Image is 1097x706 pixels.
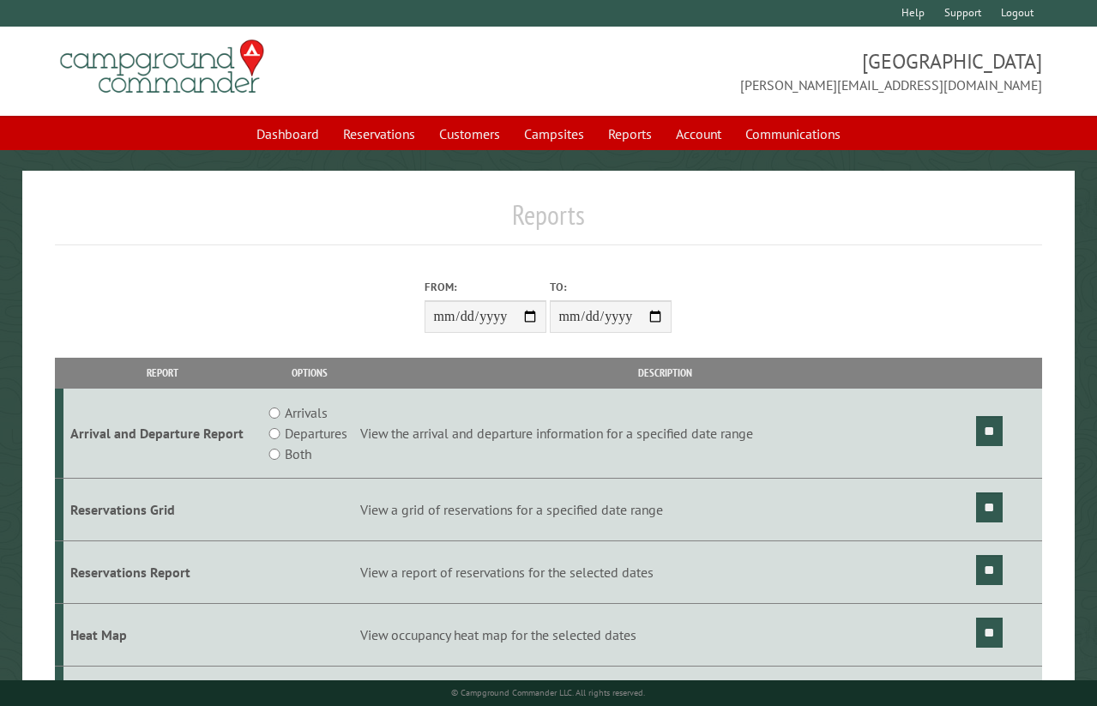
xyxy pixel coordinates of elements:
small: © Campground Commander LLC. All rights reserved. [451,687,645,698]
a: Reservations [333,118,425,150]
th: Options [262,358,358,388]
a: Customers [429,118,510,150]
a: Dashboard [246,118,329,150]
th: Report [63,358,262,388]
td: View the arrival and departure information for a specified date range [358,389,973,479]
label: To: [550,279,672,295]
img: Campground Commander [55,33,269,100]
a: Account [666,118,732,150]
label: Departures [285,423,347,444]
a: Campsites [514,118,594,150]
th: Description [358,358,973,388]
label: From: [425,279,546,295]
td: View a report of reservations for the selected dates [358,540,973,603]
span: [GEOGRAPHIC_DATA] [PERSON_NAME][EMAIL_ADDRESS][DOMAIN_NAME] [549,47,1043,95]
td: Arrival and Departure Report [63,389,262,479]
td: Reservations Grid [63,479,262,541]
h1: Reports [55,198,1042,245]
td: View occupancy heat map for the selected dates [358,603,973,666]
td: Heat Map [63,603,262,666]
td: View a grid of reservations for a specified date range [358,479,973,541]
a: Communications [735,118,851,150]
label: Arrivals [285,402,328,423]
td: Reservations Report [63,540,262,603]
label: Both [285,444,311,464]
a: Reports [598,118,662,150]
